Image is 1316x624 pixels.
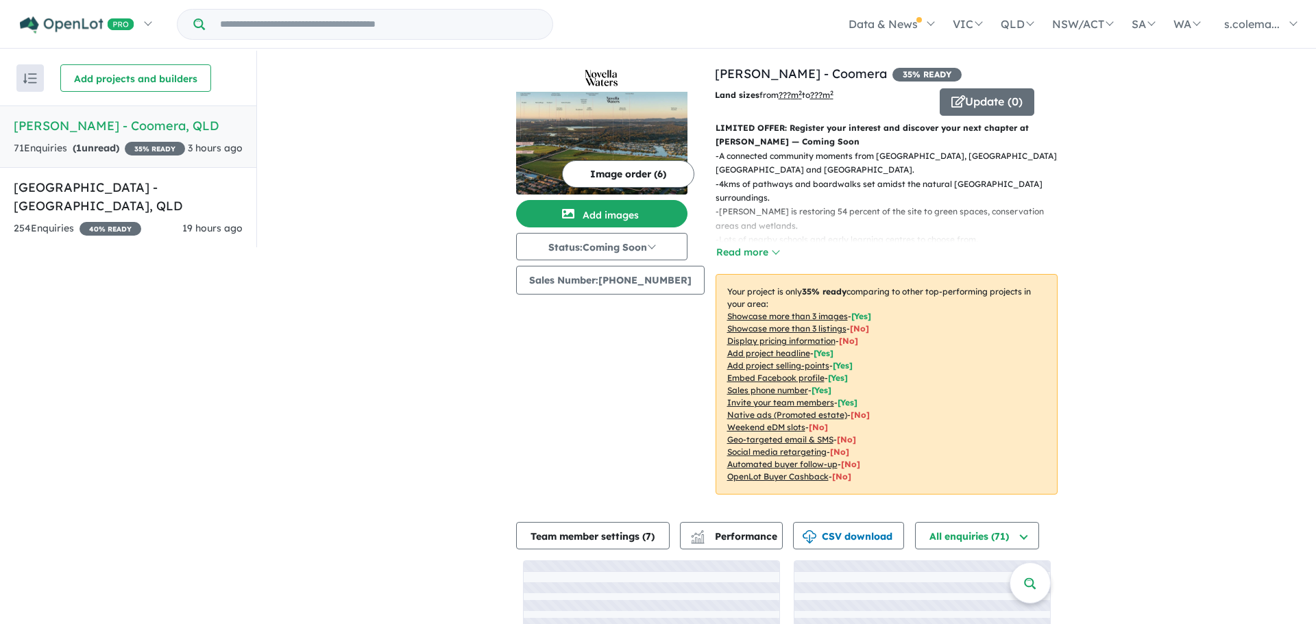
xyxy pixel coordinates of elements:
[727,311,848,321] u: Showcase more than 3 images
[727,397,834,408] u: Invite your team members
[839,336,858,346] span: [ No ]
[691,534,705,543] img: bar-chart.svg
[516,522,670,549] button: Team member settings (7)
[715,88,929,102] p: from
[76,142,82,154] span: 1
[799,89,802,97] sup: 2
[851,410,870,420] span: [No]
[892,68,962,82] span: 35 % READY
[516,92,687,195] img: Novella Waters - Coomera
[716,121,1058,149] p: LIMITED OFFER: Register your interest and discover your next chapter at [PERSON_NAME] — Coming Soon
[832,471,851,482] span: [No]
[830,89,833,97] sup: 2
[812,385,831,395] span: [ Yes ]
[809,422,828,432] span: [No]
[716,205,1069,233] p: - [PERSON_NAME] is restoring 54 percent of the site to green spaces, conservation areas and wetla...
[715,66,887,82] a: [PERSON_NAME] - Coomera
[14,140,185,157] div: 71 Enquir ies
[802,90,833,100] span: to
[727,348,810,358] u: Add project headline
[802,286,846,297] b: 35 % ready
[727,471,829,482] u: OpenLot Buyer Cashback
[1224,17,1280,31] span: s.colema...
[727,373,825,383] u: Embed Facebook profile
[727,336,836,346] u: Display pricing information
[14,116,243,135] h5: [PERSON_NAME] - Coomera , QLD
[727,434,833,445] u: Geo-targeted email & SMS
[715,90,759,100] b: Land sizes
[837,434,856,445] span: [No]
[727,323,846,334] u: Showcase more than 3 listings
[803,530,816,544] img: download icon
[80,222,141,236] span: 40 % READY
[727,385,808,395] u: Sales phone number
[727,459,838,469] u: Automated buyer follow-up
[516,266,705,295] button: Sales Number:[PHONE_NUMBER]
[814,348,833,358] span: [ Yes ]
[20,16,134,34] img: Openlot PRO Logo White
[208,10,550,39] input: Try estate name, suburb, builder or developer
[716,149,1069,177] p: - A connected community moments from [GEOGRAPHIC_DATA], [GEOGRAPHIC_DATA], [GEOGRAPHIC_DATA] and ...
[793,522,904,549] button: CSV download
[851,311,871,321] span: [ Yes ]
[810,90,833,100] u: ???m
[562,160,694,188] button: Image order (6)
[838,397,857,408] span: [ Yes ]
[60,64,211,92] button: Add projects and builders
[516,200,687,227] button: Add images
[680,522,783,549] button: Performance
[73,142,119,154] strong: ( unread)
[779,90,802,100] u: ??? m
[522,70,682,86] img: Novella Waters - Coomera Logo
[841,459,860,469] span: [No]
[23,73,37,84] img: sort.svg
[188,142,243,154] span: 3 hours ago
[727,422,805,432] u: Weekend eDM slots
[716,274,1058,495] p: Your project is only comparing to other top-performing projects in your area: - - - - - - - - - -...
[915,522,1039,549] button: All enquiries (71)
[691,530,703,538] img: line-chart.svg
[727,447,827,457] u: Social media retargeting
[182,222,243,234] span: 19 hours ago
[940,88,1034,116] button: Update (0)
[833,360,853,371] span: [ Yes ]
[516,64,687,195] a: Novella Waters - Coomera LogoNovella Waters - Coomera
[828,373,848,383] span: [ Yes ]
[850,323,869,334] span: [ No ]
[716,245,780,260] button: Read more
[716,177,1069,205] p: - 4kms of pathways and boardwalks set amidst the natural [GEOGRAPHIC_DATA] surroundings.
[14,221,141,237] div: 254 Enquir ies
[727,360,829,371] u: Add project selling-points
[125,142,185,155] span: 35 % READY
[716,233,1069,247] p: - Lots of nearby schools and early learning centres to choose from.
[727,410,847,420] u: Native ads (Promoted estate)
[693,530,777,542] span: Performance
[516,233,687,260] button: Status:Coming Soon
[14,178,243,215] h5: [GEOGRAPHIC_DATA] - [GEOGRAPHIC_DATA] , QLD
[830,447,849,457] span: [No]
[646,530,651,542] span: 7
